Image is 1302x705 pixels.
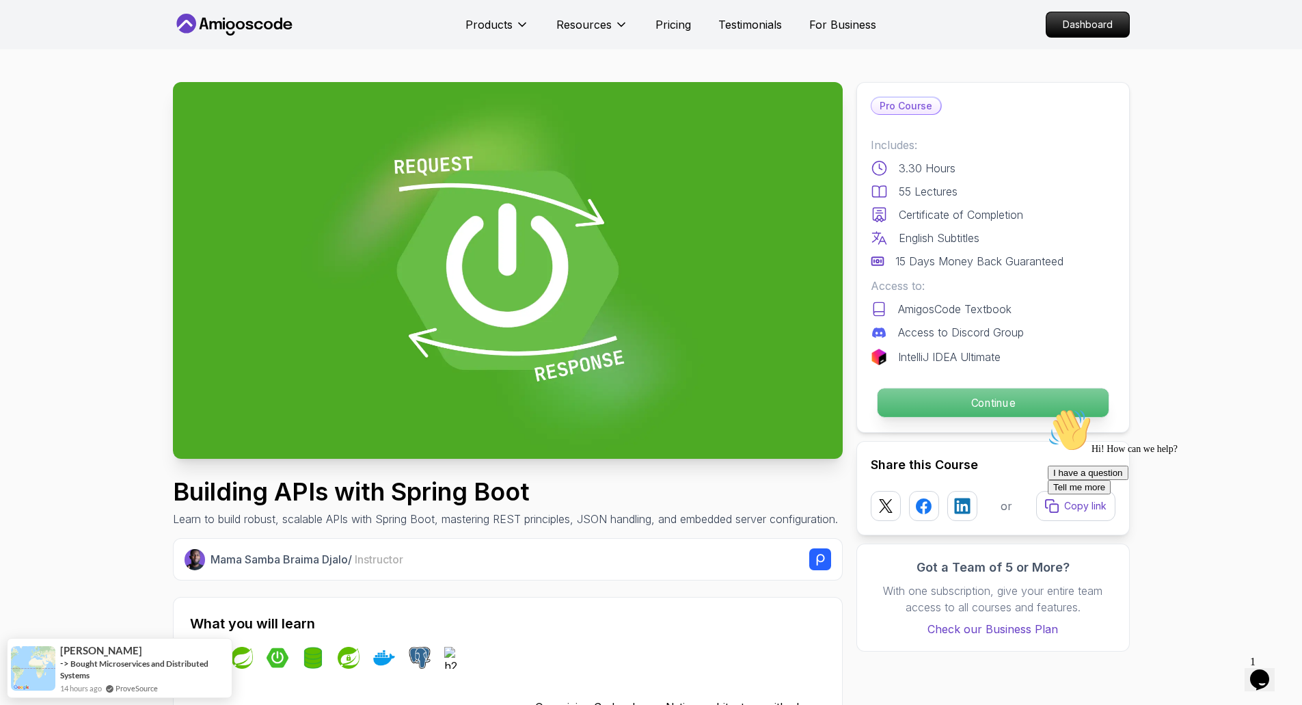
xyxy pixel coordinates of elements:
a: Bought Microservices and Distributed Systems [60,659,208,680]
p: Resources [556,16,612,33]
h2: Share this Course [871,455,1115,475]
a: Pricing [655,16,691,33]
p: English Subtitles [899,230,979,246]
p: IntelliJ IDEA Ultimate [898,349,1001,365]
span: [PERSON_NAME] [60,645,142,656]
a: For Business [809,16,876,33]
p: or [1001,498,1012,514]
span: -> [60,658,69,669]
span: Instructor [355,553,403,566]
p: Access to Discord Group [898,324,1024,341]
img: docker logo [373,647,395,669]
p: Pro Course [871,98,940,114]
p: Mama Samba Braima Djalo / [211,551,403,568]
p: 55 Lectures [899,183,958,200]
iframe: chat widget [1042,403,1288,643]
button: I have a question [5,63,86,77]
img: h2 logo [444,647,466,669]
img: jetbrains logo [871,349,887,365]
a: Dashboard [1046,12,1130,38]
h1: Building APIs with Spring Boot [173,478,838,505]
button: Copy link [1036,491,1115,521]
p: Certificate of Completion [899,207,1023,223]
img: provesource social proof notification image [11,646,55,691]
button: Tell me more [5,77,68,92]
p: With one subscription, give your entire team access to all courses and features. [871,583,1115,615]
p: 15 Days Money Back Guaranteed [895,253,1063,269]
img: spring-security logo [338,647,360,669]
p: 3.30 Hours [899,160,955,176]
p: Learn to build robust, scalable APIs with Spring Boot, mastering REST principles, JSON handling, ... [173,511,838,527]
img: Nelson Djalo [185,549,206,570]
span: 14 hours ago [60,682,102,694]
p: Access to: [871,278,1115,294]
p: Includes: [871,137,1115,153]
a: ProveSource [116,682,158,694]
img: postgres logo [409,647,431,669]
a: Check our Business Plan [871,621,1115,637]
p: Dashboard [1046,12,1129,37]
button: Products [465,16,529,44]
p: AmigosCode Textbook [898,301,1012,317]
a: Testimonials [718,16,782,33]
button: Resources [556,16,628,44]
img: spring-data-jpa logo [302,647,324,669]
h3: Got a Team of 5 or More? [871,558,1115,577]
img: building-apis-with-spring-boot_thumbnail [173,82,843,459]
p: Continue [877,388,1108,417]
h2: What you will learn [190,614,826,633]
p: Products [465,16,513,33]
span: Hi! How can we help? [5,41,135,51]
img: spring-boot logo [267,647,288,669]
div: 👋Hi! How can we help?I have a questionTell me more [5,5,252,92]
img: :wave: [5,5,49,49]
img: spring logo [231,647,253,669]
button: Continue [876,388,1109,418]
iframe: chat widget [1245,650,1288,691]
